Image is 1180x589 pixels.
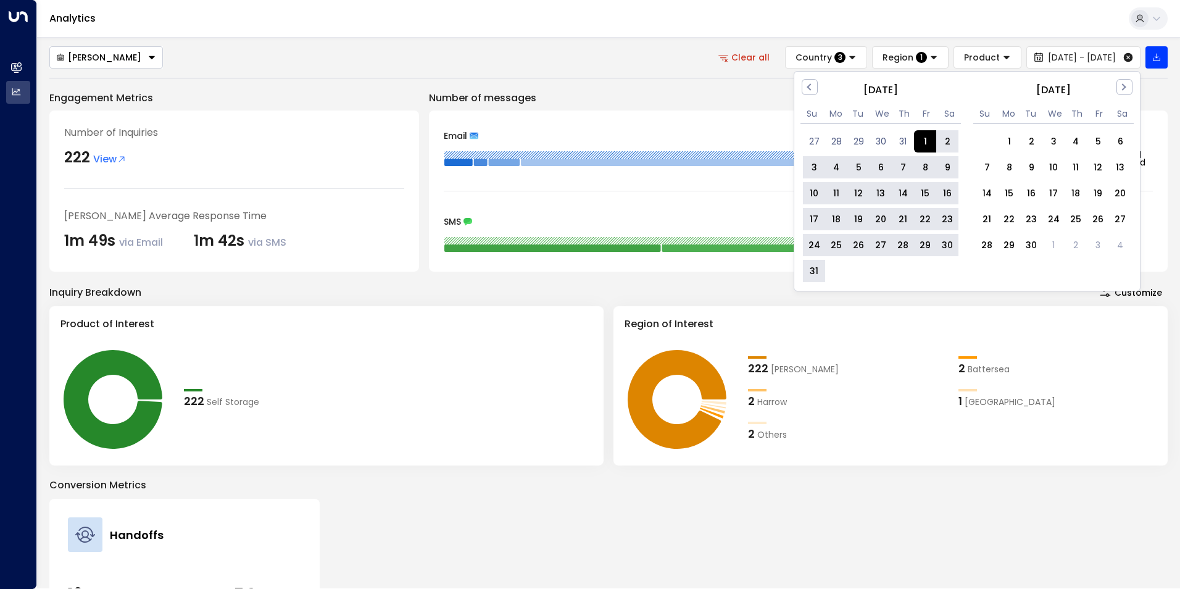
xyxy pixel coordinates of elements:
[892,234,914,256] div: Choose Thursday, August 28th, 2025
[1087,182,1109,204] div: Choose Friday, September 19th, 2025
[444,217,1153,226] div: SMS
[748,393,755,409] div: 2
[757,396,787,409] span: Harrow
[796,52,832,63] span: Country
[847,130,870,152] div: Choose Tuesday, July 29th, 2025
[872,46,949,69] button: Region1
[892,156,914,178] div: Choose Thursday, August 7th, 2025
[1109,130,1131,152] div: Choose Saturday, September 6th, 2025
[976,208,998,230] div: Choose Sunday, September 21st, 2025
[748,360,946,377] div: 222Sutton
[1020,182,1042,204] div: Choose Tuesday, September 16th, 2025
[1094,109,1105,119] div: Friday
[914,182,936,204] div: Choose Friday, August 15th, 2025
[1065,182,1087,204] div: Choose Thursday, September 18th, 2025
[1087,156,1109,178] div: Choose Friday, September 12th, 2025
[1065,130,1087,152] div: Choose Thursday, September 4th, 2025
[444,132,467,140] span: Email
[1042,208,1065,230] div: Choose Wednesday, September 24th, 2025
[847,234,870,256] div: Choose Tuesday, August 26th, 2025
[979,109,990,119] div: Sunday
[899,109,909,119] div: Thursday
[1065,156,1087,178] div: Choose Thursday, September 11th, 2025
[49,91,419,106] p: Engagement Metrics
[998,182,1020,204] div: Choose Monday, September 15th, 2025
[248,235,286,249] span: via SMS
[748,393,946,409] div: 2Harrow
[1109,182,1131,204] div: Choose Saturday, September 20th, 2025
[883,52,913,63] span: Region
[1025,109,1036,119] div: Tuesday
[976,234,998,256] div: Choose Sunday, September 28th, 2025
[1091,149,1142,161] tspan: 219 Inbound
[1048,52,1116,62] span: [DATE] - [DATE]
[829,109,840,119] div: Monday
[1026,46,1141,69] button: [DATE] - [DATE]
[1087,130,1109,152] div: Choose Friday, September 5th, 2025
[954,46,1021,69] button: Product
[64,125,404,140] div: Number of Inquiries
[958,393,962,409] div: 1
[1117,109,1128,119] div: Saturday
[825,130,847,152] div: Choose Monday, July 28th, 2025
[936,234,958,256] div: Choose Saturday, August 30th, 2025
[921,109,932,119] div: Friday
[1071,109,1082,119] div: Thursday
[429,91,1168,106] p: Number of messages
[748,425,755,442] div: 2
[1094,284,1168,301] button: Customize
[64,209,404,223] div: [PERSON_NAME] Average Response Time
[1020,234,1042,256] div: Choose Tuesday, September 30th, 2025
[936,130,958,152] div: Choose Saturday, August 2nd, 2025
[60,317,592,332] h3: Product of Interest
[998,156,1020,178] div: Choose Monday, September 8th, 2025
[771,363,839,376] span: Sutton
[803,130,825,152] div: Choose Sunday, July 27th, 2025
[1109,208,1131,230] div: Choose Saturday, September 27th, 2025
[847,182,870,204] div: Choose Tuesday, August 12th, 2025
[785,46,867,69] button: Country3
[1042,130,1065,152] div: Choose Wednesday, September 3rd, 2025
[825,156,847,178] div: Choose Monday, August 4th, 2025
[825,182,847,204] div: Choose Monday, August 11th, 2025
[964,52,1000,63] span: Product
[803,234,825,256] div: Choose Sunday, August 24th, 2025
[49,478,1168,493] p: Conversion Metrics
[1065,234,1087,256] div: Not available Thursday, October 2nd, 2025
[625,317,1157,332] h3: Region of Interest
[958,393,1157,409] div: 1Northampton
[1042,182,1065,204] div: Choose Wednesday, September 17th, 2025
[1020,208,1042,230] div: Choose Tuesday, September 23rd, 2025
[973,82,1134,98] div: [DATE]
[803,182,825,204] div: Choose Sunday, August 10th, 2025
[916,52,927,63] span: 1
[944,109,955,119] div: Saturday
[748,360,768,377] div: 222
[914,156,936,178] div: Choose Friday, August 8th, 2025
[49,46,163,69] button: [PERSON_NAME]
[207,396,259,409] span: Self Storage
[1085,156,1145,169] tspan: 217 Outbound
[1065,208,1087,230] div: Choose Thursday, September 25th, 2025
[1048,109,1058,119] div: Wednesday
[976,156,998,178] div: Choose Sunday, September 7th, 2025
[1087,234,1109,256] div: Not available Friday, October 3rd, 2025
[976,182,998,204] div: Choose Sunday, September 14th, 2025
[64,230,163,252] div: 1m 49s
[825,208,847,230] div: Choose Monday, August 18th, 2025
[802,79,818,95] button: Previous Month
[870,182,892,204] div: Choose Wednesday, August 13th, 2025
[998,234,1020,256] div: Choose Monday, September 29th, 2025
[800,82,961,98] div: [DATE]
[1020,156,1042,178] div: Choose Tuesday, September 9th, 2025
[184,393,382,409] div: 222Self Storage
[110,527,164,543] h4: Handoffs
[968,363,1010,376] span: Battersea
[870,208,892,230] div: Choose Wednesday, August 20th, 2025
[93,152,127,167] span: View
[914,130,936,152] div: Choose Friday, August 1st, 2025
[936,182,958,204] div: Choose Saturday, August 16th, 2025
[1087,208,1109,230] div: Choose Friday, September 26th, 2025
[936,208,958,230] div: Choose Saturday, August 23rd, 2025
[834,52,846,63] span: 3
